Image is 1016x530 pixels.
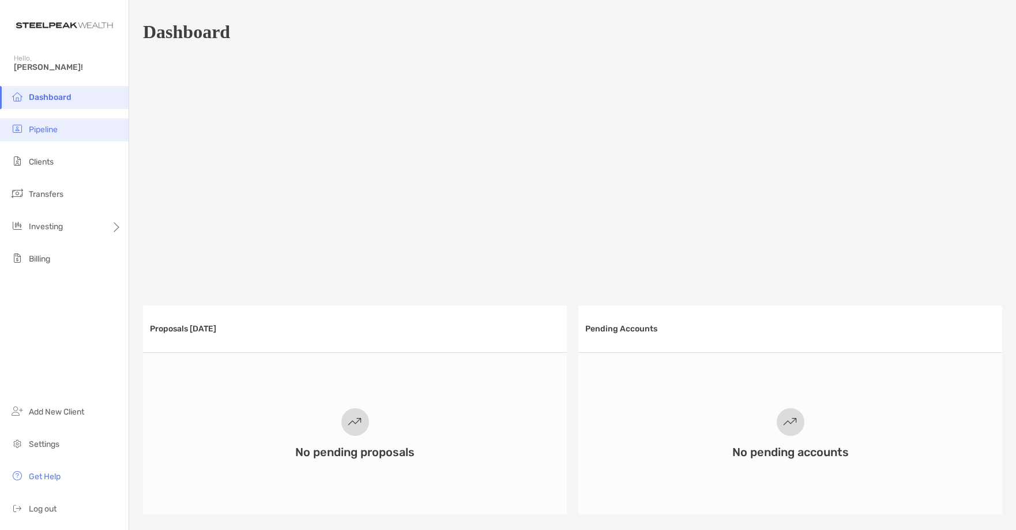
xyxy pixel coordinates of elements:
[10,404,24,418] img: add_new_client icon
[29,472,61,482] span: Get Help
[29,92,72,102] span: Dashboard
[143,21,230,43] h1: Dashboard
[14,5,115,46] img: Zoe Logo
[29,157,54,167] span: Clients
[10,219,24,233] img: investing icon
[150,324,216,334] h3: Proposals [DATE]
[29,407,84,417] span: Add New Client
[10,89,24,103] img: dashboard icon
[10,154,24,168] img: clients icon
[29,189,63,199] span: Transfers
[29,254,50,264] span: Billing
[10,501,24,515] img: logout icon
[10,251,24,265] img: billing icon
[10,436,24,450] img: settings icon
[732,445,849,459] h3: No pending accounts
[10,122,24,136] img: pipeline icon
[10,469,24,483] img: get-help icon
[295,445,415,459] h3: No pending proposals
[14,62,122,72] span: [PERSON_NAME]!
[29,222,63,232] span: Investing
[29,125,58,135] span: Pipeline
[29,504,57,514] span: Log out
[10,186,24,200] img: transfers icon
[585,324,657,334] h3: Pending Accounts
[29,439,59,449] span: Settings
